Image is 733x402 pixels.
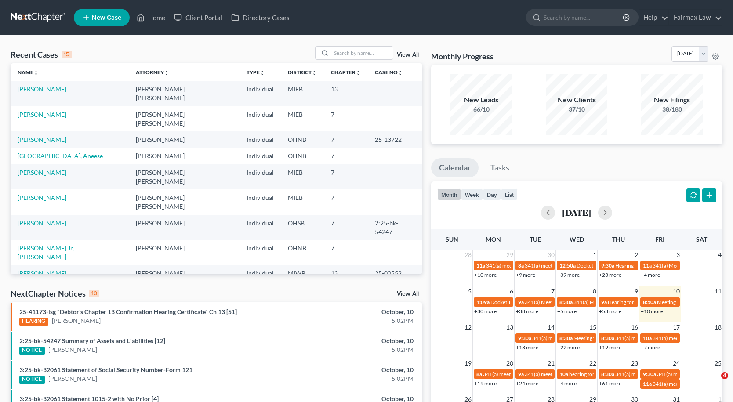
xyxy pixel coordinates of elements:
td: MIEB [281,189,324,214]
td: 13 [324,81,368,106]
a: +38 more [516,308,538,315]
a: Tasks [483,158,517,177]
a: +13 more [516,344,538,351]
span: New Case [92,14,121,21]
a: +61 more [599,380,621,387]
a: +30 more [474,308,497,315]
span: 12:50a [559,262,576,269]
a: Directory Cases [227,10,294,25]
div: 15 [62,51,72,58]
td: [PERSON_NAME] [PERSON_NAME] [129,81,239,106]
span: Docket Text: for [PERSON_NAME] [490,299,569,305]
a: +39 more [557,272,580,278]
span: Sat [696,235,707,243]
a: +4 more [641,272,660,278]
span: 17 [672,322,681,333]
td: Individual [239,106,281,131]
span: 9a [518,299,524,305]
span: 7 [550,286,555,297]
td: [PERSON_NAME] [PERSON_NAME] [129,189,239,214]
span: 30 [547,250,555,260]
div: HEARING [19,318,48,326]
div: 37/10 [546,105,607,114]
div: New Leads [450,95,512,105]
span: Meeting for [PERSON_NAME] [573,335,642,341]
a: +53 more [599,308,621,315]
span: 21 [547,358,555,369]
div: New Filings [641,95,703,105]
button: month [437,188,461,200]
span: Wed [570,235,584,243]
span: Tue [530,235,541,243]
span: Docket Text: for [PERSON_NAME] [577,262,655,269]
a: [PERSON_NAME] Jr, [PERSON_NAME] [18,244,74,261]
span: 8:30a [601,371,614,377]
a: [PERSON_NAME] [18,269,66,277]
a: +22 more [557,344,580,351]
span: 25 [714,358,722,369]
td: [PERSON_NAME] [129,240,239,265]
span: 10a [559,371,568,377]
span: 8:30a [601,335,614,341]
td: [PERSON_NAME] [129,148,239,164]
span: 341(a) Meeting for [PERSON_NAME] and [PERSON_NAME] [573,299,711,305]
i: unfold_more [260,70,265,76]
span: 18 [714,322,722,333]
span: 8:30a [559,299,573,305]
a: Home [132,10,170,25]
td: 25-00552 [368,265,422,290]
span: Hearing for [PERSON_NAME] & [PERSON_NAME] [608,299,723,305]
a: [PERSON_NAME] [18,194,66,201]
i: unfold_more [356,70,361,76]
i: unfold_more [33,70,39,76]
span: 5 [467,286,472,297]
a: Help [639,10,668,25]
span: 28 [464,250,472,260]
a: Nameunfold_more [18,69,39,76]
div: NOTICE [19,376,45,384]
i: unfold_more [312,70,317,76]
span: 9 [634,286,639,297]
a: +5 more [557,308,577,315]
a: [PERSON_NAME] [18,111,66,118]
span: 10 [672,286,681,297]
iframe: Intercom live chat [703,372,724,393]
a: [PERSON_NAME] [18,169,66,176]
span: 9a [601,299,607,305]
span: 10a [643,335,652,341]
span: 9:30a [601,262,614,269]
span: 6 [509,286,514,297]
div: October, 10 [288,337,414,345]
span: 9:30a [518,335,531,341]
button: list [501,188,518,200]
td: 7 [324,148,368,164]
span: 341(a) meeting for [PERSON_NAME] [525,371,610,377]
span: 9:30a [643,371,656,377]
span: Sun [446,235,458,243]
a: [GEOGRAPHIC_DATA], Aneese [18,152,103,159]
span: Fri [655,235,664,243]
div: 38/180 [641,105,703,114]
td: OHNB [281,148,324,164]
td: 7 [324,131,368,148]
a: +19 more [474,380,497,387]
a: [PERSON_NAME] [48,374,97,383]
button: day [483,188,501,200]
span: Meeting for [PERSON_NAME] [657,299,726,305]
div: 5:02PM [288,345,414,354]
a: Attorneyunfold_more [136,69,169,76]
a: [PERSON_NAME] [18,136,66,143]
div: October, 10 [288,308,414,316]
span: Mon [486,235,501,243]
td: Individual [239,265,281,290]
td: MIEB [281,164,324,189]
td: [PERSON_NAME] [PERSON_NAME] [129,265,239,290]
span: 23 [630,358,639,369]
span: 20 [505,358,514,369]
a: 25-41173-lsg "Debtor's Chapter 13 Confirmation Hearing Certificate" Ch 13 [51] [19,308,237,315]
span: 341(a) Meeting for Rayneshia [GEOGRAPHIC_DATA] [525,299,646,305]
span: 341(a) meeting for [PERSON_NAME] [532,335,617,341]
a: +24 more [516,380,538,387]
a: +23 more [599,272,621,278]
input: Search by name... [331,47,393,59]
